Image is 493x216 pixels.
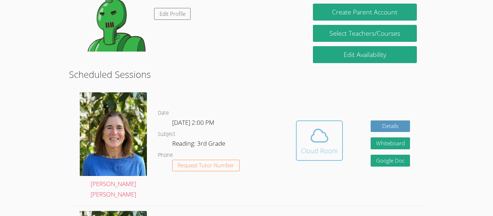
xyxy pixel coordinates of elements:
a: Edit Availability [313,46,417,63]
dt: Phone [158,151,173,160]
a: Edit Profile [154,8,191,20]
a: Details [371,120,410,132]
dt: Subject [158,130,175,139]
button: Cloud Room [296,120,343,161]
button: Whiteboard [371,137,410,149]
a: Google Doc [371,155,410,167]
button: Request Tutor Number [172,160,240,172]
div: Cloud Room [301,146,338,156]
h2: Scheduled Sessions [69,67,424,81]
span: Request Tutor Number [178,163,234,168]
a: [PERSON_NAME] [PERSON_NAME] [80,92,147,200]
button: Create Parent Account [313,4,417,21]
img: avatar.png [80,92,147,176]
a: Select Teachers/Courses [313,25,417,42]
span: [DATE] 2:00 PM [172,118,214,127]
dd: Reading: 3rd Grade [172,138,227,151]
dt: Date [158,109,169,118]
